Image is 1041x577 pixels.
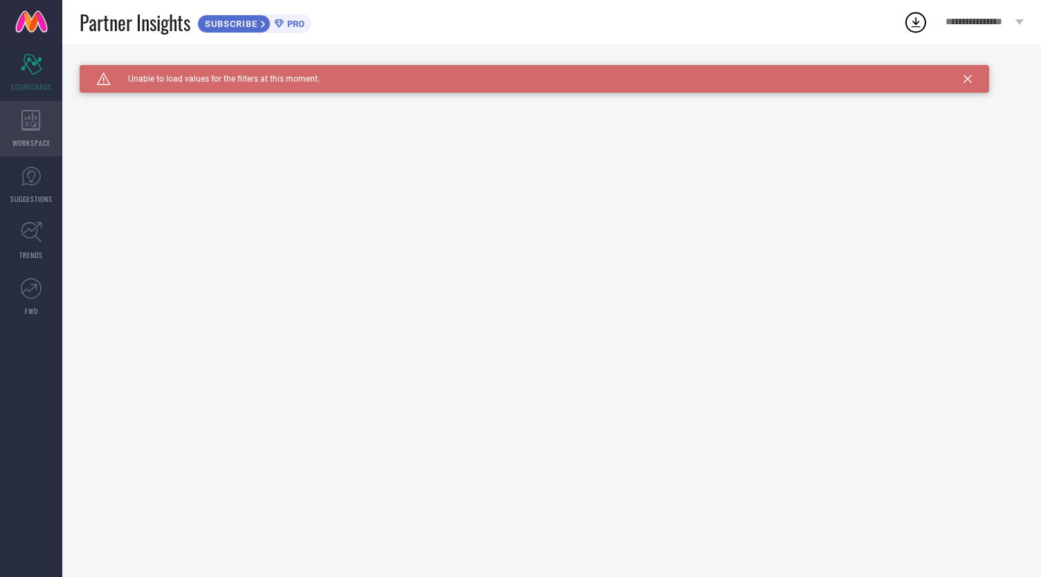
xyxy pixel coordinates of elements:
span: TRENDS [19,250,43,260]
span: FWD [25,306,38,316]
span: SCORECARDS [11,82,52,92]
span: SUGGESTIONS [10,194,53,204]
span: WORKSPACE [12,138,51,148]
span: Partner Insights [80,8,190,37]
div: Open download list [903,10,928,35]
span: Unable to load values for the filters at this moment. [111,74,320,84]
a: SUBSCRIBEPRO [197,11,311,33]
div: Unable to load filters at this moment. Please try later. [80,65,1024,76]
span: SUBSCRIBE [198,19,261,29]
span: PRO [284,19,305,29]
